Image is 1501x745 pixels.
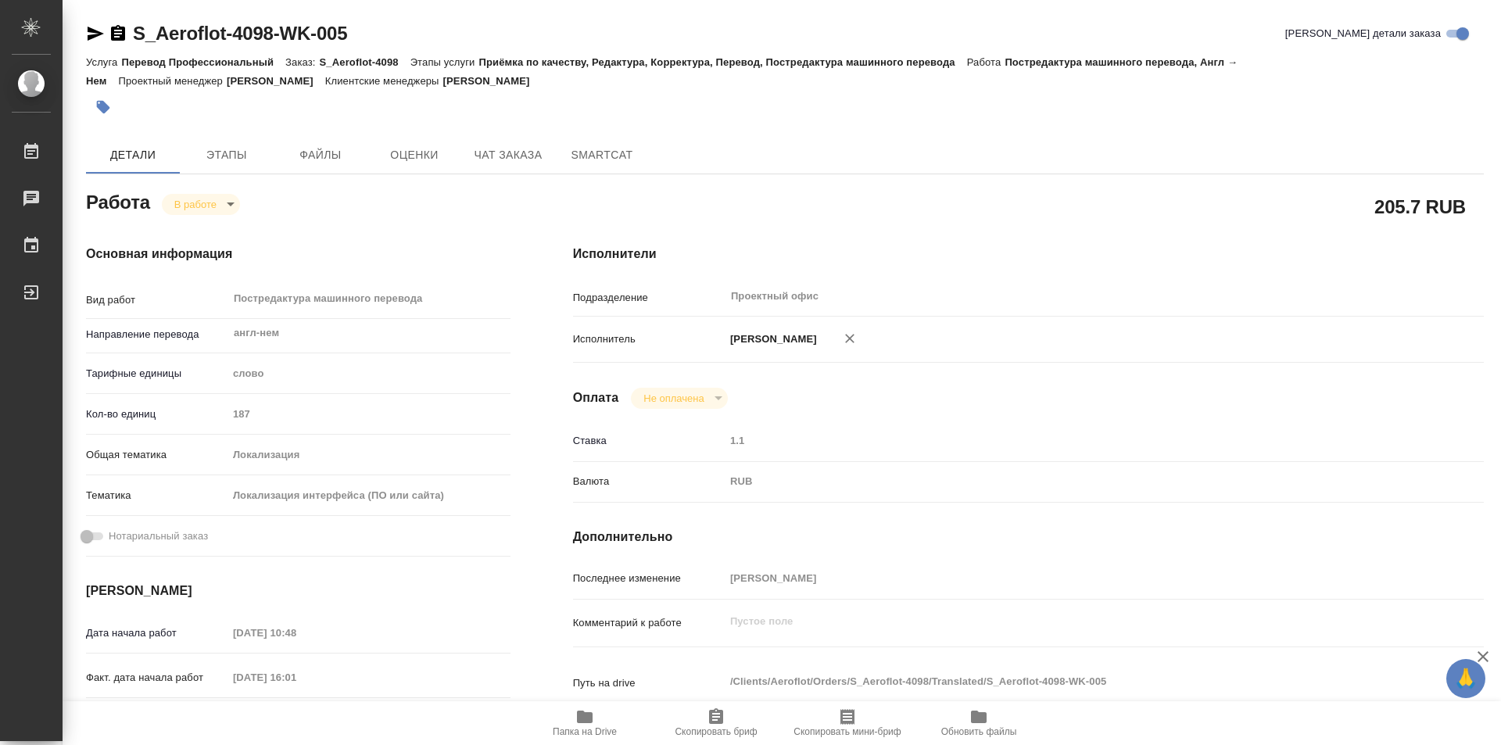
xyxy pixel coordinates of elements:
p: Тематика [86,488,227,503]
h2: 205.7 RUB [1374,193,1466,220]
span: 🙏 [1453,662,1479,695]
span: Оценки [377,145,452,165]
p: Последнее изменение [573,571,725,586]
span: Детали [95,145,170,165]
p: [PERSON_NAME] [725,331,817,347]
p: Заказ: [285,56,319,68]
div: Локализация интерфейса (ПО или сайта) [227,482,510,509]
p: Услуга [86,56,121,68]
p: Факт. дата начала работ [86,670,227,686]
p: Ставка [573,433,725,449]
button: Добавить тэг [86,90,120,124]
div: В работе [162,194,240,215]
h4: Основная информация [86,245,510,263]
h4: Исполнители [573,245,1484,263]
p: Направление перевода [86,327,227,342]
input: Пустое поле [227,403,510,425]
span: Папка на Drive [553,726,617,737]
button: Не оплачена [639,392,708,405]
button: Удалить исполнителя [833,321,867,356]
span: Файлы [283,145,358,165]
button: Скопировать ссылку для ЯМессенджера [86,24,105,43]
p: [PERSON_NAME] [443,75,542,87]
h2: Работа [86,187,150,215]
textarea: /Clients/Aeroflot/Orders/S_Aeroflot-4098/Translated/S_Aeroflot-4098-WK-005 [725,668,1408,695]
p: Вид работ [86,292,227,308]
p: S_Aeroflot-4098 [320,56,410,68]
button: Обновить файлы [913,701,1044,745]
p: Проектный менеджер [118,75,226,87]
span: [PERSON_NAME] детали заказа [1285,26,1441,41]
input: Пустое поле [227,621,364,644]
p: Тарифные единицы [86,366,227,381]
p: Приёмка по качеству, Редактура, Корректура, Перевод, Постредактура машинного перевода [478,56,966,68]
span: Скопировать мини-бриф [793,726,901,737]
button: 🙏 [1446,659,1485,698]
button: Скопировать бриф [650,701,782,745]
p: Подразделение [573,290,725,306]
div: Локализация [227,442,510,468]
div: RUB [725,468,1408,495]
input: Пустое поле [227,666,364,689]
p: Путь на drive [573,675,725,691]
input: Пустое поле [725,429,1408,452]
span: Скопировать бриф [675,726,757,737]
p: Этапы услуги [410,56,479,68]
span: Этапы [189,145,264,165]
p: Дата начала работ [86,625,227,641]
span: Чат заказа [471,145,546,165]
p: Валюта [573,474,725,489]
div: В работе [631,388,727,409]
span: SmartCat [564,145,639,165]
span: Нотариальный заказ [109,528,208,544]
h4: Оплата [573,389,619,407]
span: Обновить файлы [941,726,1017,737]
p: Работа [967,56,1005,68]
button: Папка на Drive [519,701,650,745]
p: Перевод Профессиональный [121,56,285,68]
h4: Дополнительно [573,528,1484,546]
p: Исполнитель [573,331,725,347]
p: Общая тематика [86,447,227,463]
div: слово [227,360,510,387]
h4: [PERSON_NAME] [86,582,510,600]
button: Скопировать мини-бриф [782,701,913,745]
p: Кол-во единиц [86,407,227,422]
input: Пустое поле [725,567,1408,589]
button: В работе [170,198,221,211]
p: Комментарий к работе [573,615,725,631]
a: S_Aeroflot-4098-WK-005 [133,23,347,44]
p: Клиентские менеджеры [325,75,443,87]
button: Скопировать ссылку [109,24,127,43]
p: [PERSON_NAME] [227,75,325,87]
